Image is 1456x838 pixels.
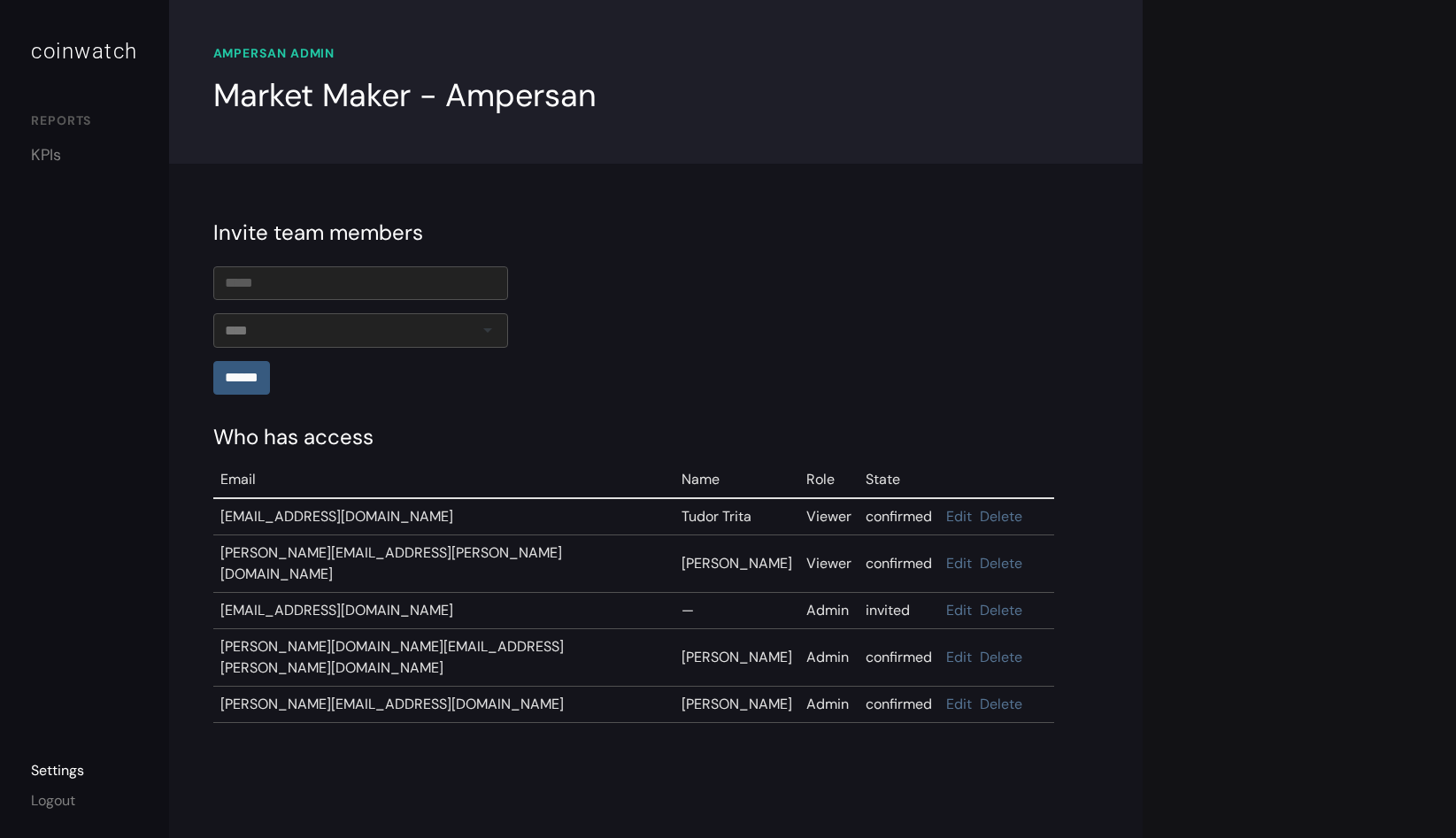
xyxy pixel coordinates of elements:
td: [PERSON_NAME][EMAIL_ADDRESS][PERSON_NAME][DOMAIN_NAME] [213,535,674,593]
td: confirmed [859,535,939,593]
span: Admin [806,648,849,666]
td: [PERSON_NAME][DOMAIN_NAME][EMAIL_ADDRESS][PERSON_NAME][DOMAIN_NAME] [213,629,674,687]
td: confirmed [859,687,939,723]
td: — [674,593,799,629]
a: Edit [946,648,972,666]
span: Admin [806,695,849,713]
a: Edit [946,695,972,713]
td: State [859,462,939,498]
div: coinwatch [31,35,138,67]
td: [EMAIL_ADDRESS][DOMAIN_NAME] [213,593,674,629]
span: Viewer [806,554,851,573]
a: Delete [980,554,1022,573]
span: Admin [806,601,849,619]
td: Tudor Trita [674,498,799,535]
a: Delete [980,601,1022,619]
td: [PERSON_NAME] [674,687,799,723]
td: [EMAIL_ADDRESS][DOMAIN_NAME] [213,498,674,535]
a: Edit [946,554,972,573]
td: Name [674,462,799,498]
td: confirmed [859,498,939,535]
a: Delete [980,695,1022,713]
div: Market Maker - Ampersan [213,72,597,119]
td: [PERSON_NAME] [674,629,799,687]
td: invited [859,593,939,629]
a: Edit [946,507,972,526]
div: Who has access [213,421,1098,453]
td: [PERSON_NAME][EMAIL_ADDRESS][DOMAIN_NAME] [213,687,674,723]
div: REPORTS [31,111,138,135]
td: [PERSON_NAME] [674,535,799,593]
td: Email [213,462,674,498]
span: Viewer [806,507,851,526]
a: KPIs [31,143,138,167]
td: confirmed [859,629,939,687]
a: Edit [946,601,972,619]
a: Logout [31,791,75,810]
a: Delete [980,507,1022,526]
td: Role [799,462,859,498]
div: Invite team members [213,217,1098,249]
div: AMPERSAN ADMIN [213,44,1098,63]
a: Delete [980,648,1022,666]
